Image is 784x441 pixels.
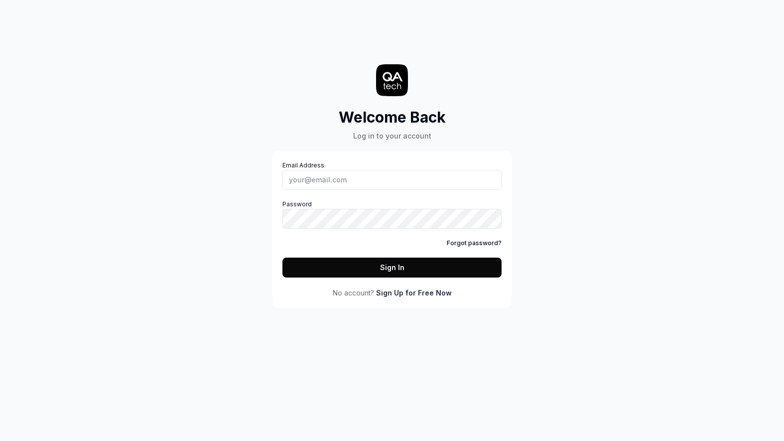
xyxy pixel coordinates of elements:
[447,239,502,248] a: Forgot password?
[339,131,446,141] div: Log in to your account
[282,209,502,229] input: Password
[282,258,502,278] button: Sign In
[282,161,502,190] label: Email Address
[339,106,446,129] h2: Welcome Back
[282,200,502,229] label: Password
[333,288,374,298] span: No account?
[282,170,502,190] input: Email Address
[376,288,452,298] a: Sign Up for Free Now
